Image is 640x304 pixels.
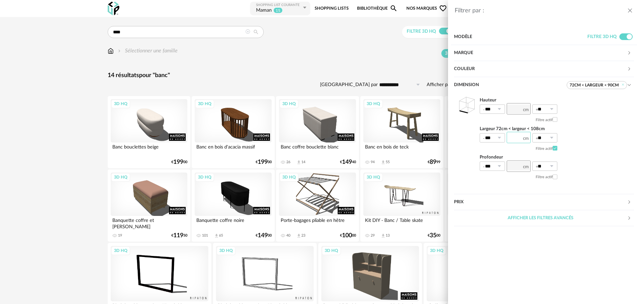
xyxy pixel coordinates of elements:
[536,172,557,182] label: Filtre actif
[567,81,627,89] span: 72cm < largeur < 90cm
[536,143,557,154] label: Filtre actif
[454,61,634,77] div: Couleur
[454,93,634,194] div: Dimension 72cm < largeur < 90cm
[627,7,633,15] button: close drawer
[455,7,627,15] div: Filtrer par :
[454,194,634,210] div: Prix
[454,61,627,77] div: Couleur
[454,210,627,226] div: Afficher les filtres avancés
[587,34,617,39] span: Filtre 3D HQ
[480,154,557,162] label: Profondeur
[454,210,634,226] div: Afficher les filtres avancés
[454,45,634,61] div: Marque
[454,29,587,45] div: Modèle
[536,114,557,125] label: Filtre actif
[454,77,634,93] div: Dimension 72cm < largeur < 90cm
[454,194,627,210] div: Prix
[480,96,557,104] label: Hauteur
[480,125,557,133] label: Largeur 72cm < largeur < 108cm
[454,77,567,93] div: Dimension
[454,45,627,61] div: Marque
